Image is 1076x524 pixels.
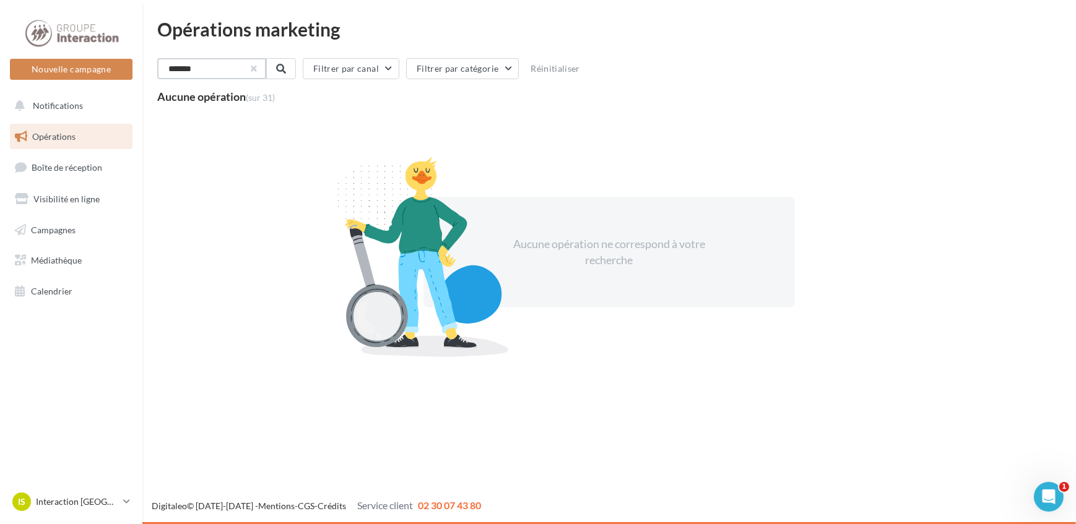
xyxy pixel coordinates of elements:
[33,100,83,111] span: Notifications
[7,93,130,119] button: Notifications
[10,59,132,80] button: Nouvelle campagne
[258,500,295,511] a: Mentions
[1034,482,1064,512] iframe: Intercom live chat
[157,20,1061,38] div: Opérations marketing
[31,286,72,296] span: Calendrier
[31,255,82,265] span: Médiathèque
[152,500,187,511] a: Digitaleo
[18,496,25,508] span: IS
[418,499,481,511] span: 02 30 07 43 80
[246,92,275,103] span: (sur 31)
[7,278,135,304] a: Calendrier
[33,194,100,204] span: Visibilité en ligne
[32,162,102,173] span: Boîte de réception
[406,58,519,79] button: Filtrer par catégorie
[7,217,135,243] a: Campagnes
[7,124,135,150] a: Opérations
[10,490,132,513] a: IS Interaction [GEOGRAPHIC_DATA]
[526,61,585,76] button: Réinitialiser
[31,224,76,234] span: Campagnes
[152,500,481,511] span: © [DATE]-[DATE] - - -
[36,496,118,508] p: Interaction [GEOGRAPHIC_DATA]
[7,186,135,212] a: Visibilité en ligne
[7,247,135,273] a: Médiathèque
[303,58,399,79] button: Filtrer par canal
[503,236,716,268] div: Aucune opération ne correspond à votre recherche
[298,500,315,511] a: CGS
[357,499,413,511] span: Service client
[157,91,275,102] div: Aucune opération
[7,154,135,181] a: Boîte de réception
[318,500,346,511] a: Crédits
[1059,482,1069,492] span: 1
[32,131,76,142] span: Opérations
